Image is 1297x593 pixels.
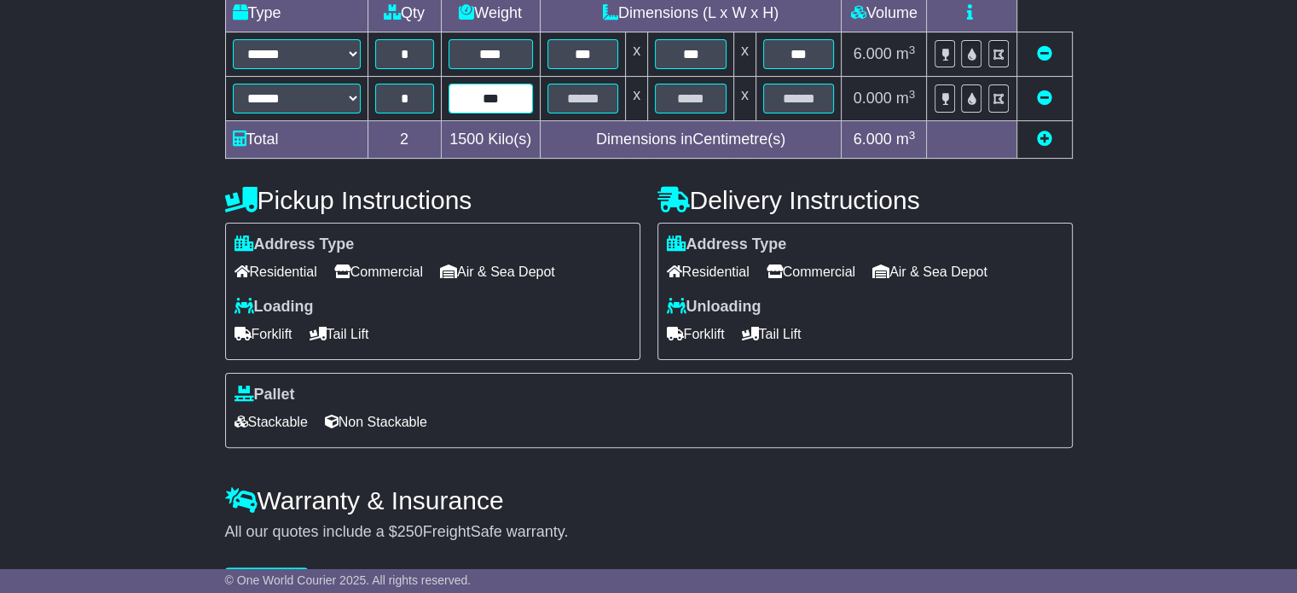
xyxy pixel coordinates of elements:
[626,32,648,77] td: x
[235,259,317,285] span: Residential
[854,45,892,62] span: 6.000
[909,129,916,142] sup: 3
[235,235,355,254] label: Address Type
[1037,45,1052,62] a: Remove this item
[854,90,892,107] span: 0.000
[1037,131,1052,148] a: Add new item
[742,321,802,347] span: Tail Lift
[368,121,441,159] td: 2
[225,573,472,587] span: © One World Courier 2025. All rights reserved.
[657,186,1073,214] h4: Delivery Instructions
[540,121,842,159] td: Dimensions in Centimetre(s)
[397,523,423,540] span: 250
[626,77,648,121] td: x
[235,321,292,347] span: Forklift
[667,259,750,285] span: Residential
[235,386,295,404] label: Pallet
[896,131,916,148] span: m
[440,259,555,285] span: Air & Sea Depot
[896,90,916,107] span: m
[909,44,916,56] sup: 3
[235,409,308,435] span: Stackable
[225,486,1073,515] h4: Warranty & Insurance
[334,259,423,285] span: Commercial
[449,131,483,148] span: 1500
[310,321,369,347] span: Tail Lift
[667,298,761,317] label: Unloading
[854,131,892,148] span: 6.000
[225,121,368,159] td: Total
[235,298,314,317] label: Loading
[872,259,987,285] span: Air & Sea Depot
[909,88,916,101] sup: 3
[225,186,640,214] h4: Pickup Instructions
[225,523,1073,542] div: All our quotes include a $ FreightSafe warranty.
[733,77,756,121] td: x
[1037,90,1052,107] a: Remove this item
[767,259,855,285] span: Commercial
[896,45,916,62] span: m
[667,235,787,254] label: Address Type
[733,32,756,77] td: x
[667,321,725,347] span: Forklift
[325,409,427,435] span: Non Stackable
[441,121,540,159] td: Kilo(s)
